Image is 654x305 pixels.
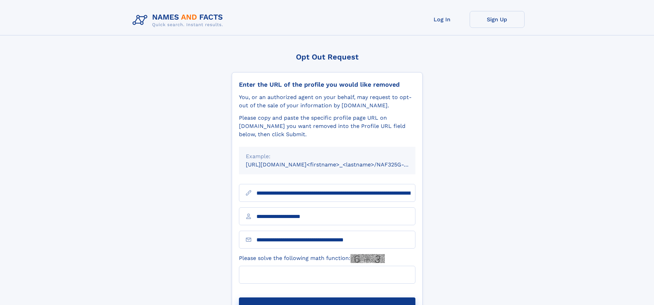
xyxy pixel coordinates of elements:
div: Opt Out Request [232,53,423,61]
a: Sign Up [470,11,525,28]
div: Please copy and paste the specific profile page URL on [DOMAIN_NAME] you want removed into the Pr... [239,114,415,139]
a: Log In [415,11,470,28]
small: [URL][DOMAIN_NAME]<firstname>_<lastname>/NAF325G-xxxxxxxx [246,161,428,168]
img: Logo Names and Facts [130,11,229,30]
div: Example: [246,152,409,161]
div: Enter the URL of the profile you would like removed [239,81,415,88]
div: You, or an authorized agent on your behalf, may request to opt-out of the sale of your informatio... [239,93,415,110]
label: Please solve the following math function: [239,254,385,263]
